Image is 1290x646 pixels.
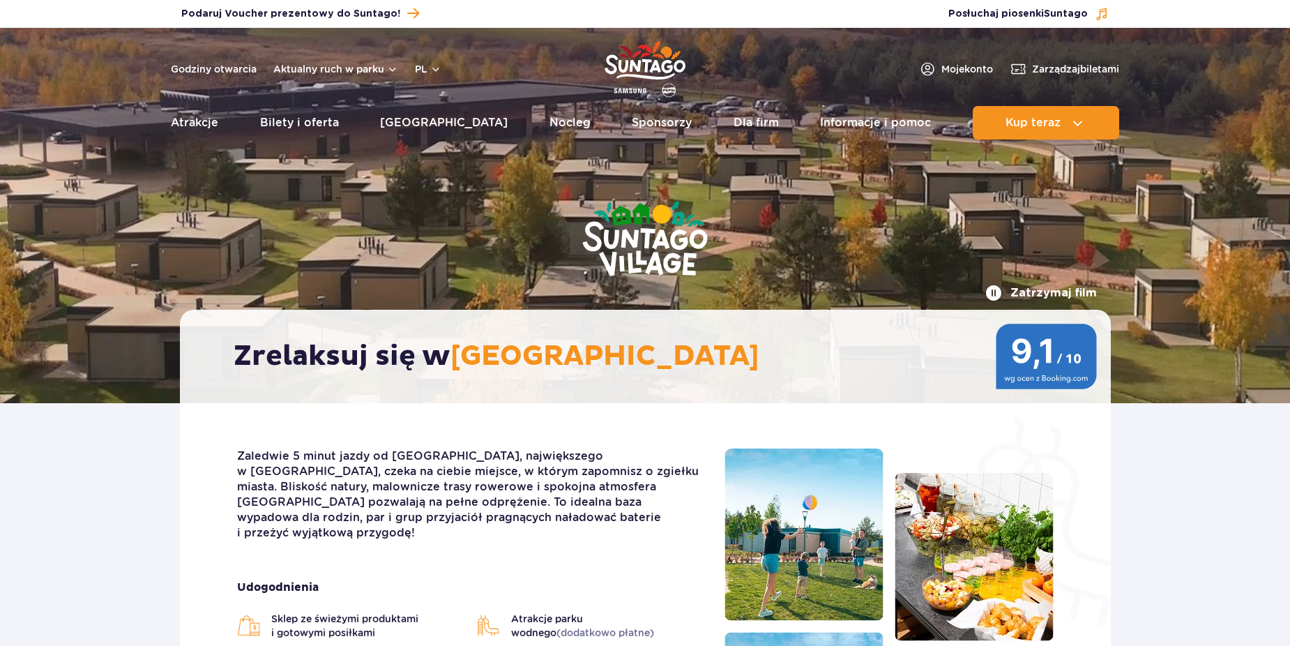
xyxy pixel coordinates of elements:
strong: Udogodnienia [237,580,704,595]
span: Moje konto [941,62,993,76]
p: Zaledwie 5 minut jazdy od [GEOGRAPHIC_DATA], największego w [GEOGRAPHIC_DATA], czeka na ciebie mi... [237,449,704,541]
button: pl [415,62,441,76]
span: Podaruj Voucher prezentowy do Suntago! [181,7,400,21]
a: Bilety i oferta [260,106,339,140]
button: Zatrzymaj film [985,285,1097,301]
a: Zarządzajbiletami [1010,61,1119,77]
span: Atrakcje parku wodnego [511,612,704,640]
span: (dodatkowo płatne) [556,627,654,638]
button: Kup teraz [973,106,1119,140]
span: Posłuchaj piosenki [948,7,1088,21]
a: Godziny otwarcia [171,62,257,76]
span: Zarządzaj biletami [1032,62,1119,76]
a: Nocleg [549,106,591,140]
button: Posłuchaj piosenkiSuntago [948,7,1109,21]
img: 9,1/10 wg ocen z Booking.com [996,324,1097,389]
a: [GEOGRAPHIC_DATA] [380,106,508,140]
span: Sklep ze świeżymi produktami i gotowymi posiłkami [271,612,464,640]
button: Aktualny ruch w parku [273,63,398,75]
a: Dla firm [734,106,779,140]
span: Suntago [1044,9,1088,19]
span: [GEOGRAPHIC_DATA] [450,339,759,374]
span: Kup teraz [1006,117,1061,129]
img: Suntago Village [526,147,764,333]
a: Podaruj Voucher prezentowy do Suntago! [181,4,419,23]
h2: Zrelaksuj się w [234,339,1071,374]
a: Atrakcje [171,106,218,140]
a: Park of Poland [605,35,685,99]
a: Sponsorzy [632,106,692,140]
a: Mojekonto [919,61,993,77]
a: Informacje i pomoc [820,106,931,140]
